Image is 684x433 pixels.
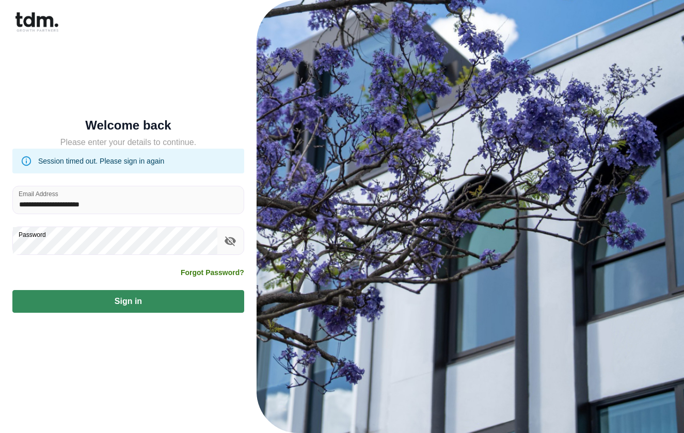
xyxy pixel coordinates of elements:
button: toggle password visibility [221,232,239,250]
label: Password [19,230,46,239]
h5: Please enter your details to continue. [12,136,244,149]
a: Forgot Password? [181,267,244,278]
div: Session timed out. Please sign in again [38,152,164,170]
label: Email Address [19,189,58,198]
button: Sign in [12,290,244,313]
h5: Welcome back [12,120,244,131]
